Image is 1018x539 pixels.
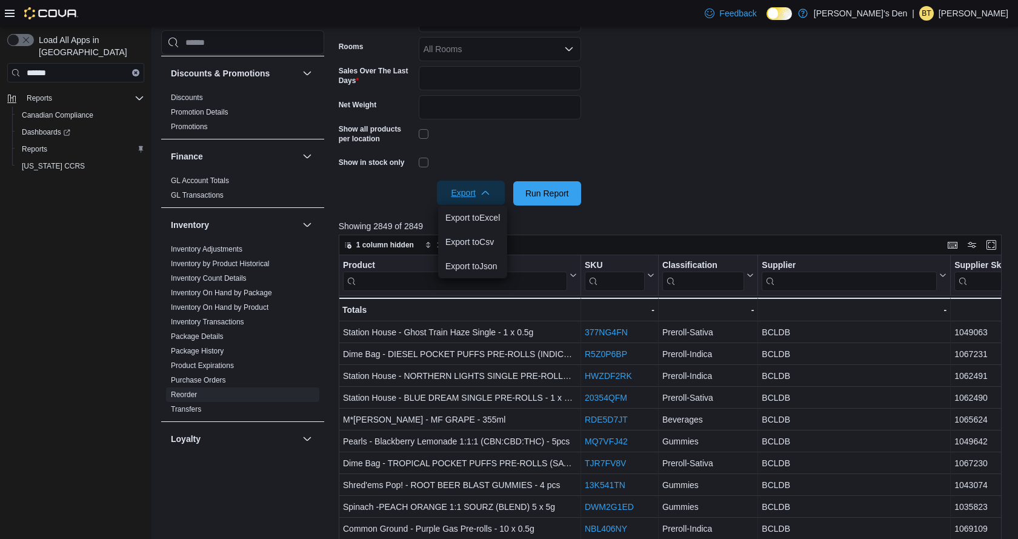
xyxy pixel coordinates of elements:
button: Finance [171,150,298,162]
a: Promotions [171,122,208,131]
a: Inventory Transactions [171,318,244,326]
a: Package History [171,347,224,355]
span: BT [922,6,931,21]
span: Canadian Compliance [22,110,93,120]
span: Export to Excel [445,213,500,223]
a: Inventory Adjustments [171,245,242,253]
span: Discounts [171,93,203,102]
p: Showing 2849 of 2849 [339,220,1008,232]
div: Discounts & Promotions [161,90,324,139]
div: M*[PERSON_NAME] - MF GRAPE - 355ml [343,413,577,427]
a: Reports [17,142,52,156]
div: Inventory [161,242,324,421]
button: Clear input [132,69,139,76]
div: Totals [342,303,577,317]
div: Loyalty [161,456,324,490]
button: Supplier [762,260,946,291]
span: 1 column hidden [356,240,414,250]
a: Inventory On Hand by Package [171,289,272,297]
span: GL Account Totals [171,176,229,186]
span: Feedback [719,7,756,19]
span: Export to Csv [445,237,500,247]
button: Export toExcel [438,206,507,230]
button: SKU [585,260,654,291]
h3: Discounts & Promotions [171,67,270,79]
div: BCLDB [762,457,946,471]
span: Package Details [171,332,224,341]
label: Net Weight [339,100,376,110]
a: DWM2G1ED [585,503,634,512]
span: Run Report [525,187,569,199]
a: Reorder [171,390,197,399]
div: Supplier [762,260,937,272]
button: Run Report [513,181,581,206]
button: [US_STATE] CCRS [12,158,149,175]
span: Load All Apps in [GEOGRAPHIC_DATA] [34,34,144,58]
p: | [912,6,914,21]
button: 1 field sorted [420,238,487,252]
button: Export toCsv [438,230,507,254]
span: Inventory Count Details [171,273,247,283]
div: Pearls - Blackberry Lemonade 1:1:1 (CBN:CBD:THC) - 5pcs [343,435,577,449]
div: BCLDB [762,413,946,427]
span: Inventory Transactions [171,317,244,327]
span: Washington CCRS [17,159,144,173]
div: Common Ground - Purple Gas Pre-rolls - 10 x 0.5g [343,522,577,537]
span: Dashboards [17,125,144,139]
div: Brittany Thomas [919,6,934,21]
a: RDE5D7JT [585,415,628,425]
nav: Complex example [7,85,144,206]
div: Preroll-Indica [662,369,754,384]
a: NBL406NY [585,524,627,534]
button: Product [343,260,577,291]
button: Discounts & Promotions [300,66,314,81]
p: [PERSON_NAME]'s Den [814,6,907,21]
button: Canadian Compliance [12,107,149,124]
a: Canadian Compliance [17,108,98,122]
span: Loyalty Adjustments [171,458,236,468]
a: Dashboards [17,125,75,139]
div: Preroll-Sativa [662,326,754,340]
button: Reports [2,90,149,107]
a: Inventory On Hand by Product [171,303,268,312]
a: 20354QFM [585,393,627,403]
a: GL Transactions [171,191,224,199]
span: Dashboards [22,127,70,137]
div: BCLDB [762,435,946,449]
span: Export to Json [445,261,500,271]
div: BCLDB [762,522,946,537]
div: Spinach -PEACH ORANGE 1:1 SOURZ (BLEND) 5 x 5g [343,500,577,515]
button: Display options [965,238,979,252]
span: GL Transactions [171,190,224,200]
label: Rooms [339,42,364,52]
span: Package History [171,346,224,356]
a: Promotion Details [171,108,228,116]
button: Export toJson [438,254,507,278]
div: Preroll-Sativa [662,457,754,471]
button: Inventory [171,219,298,231]
div: Station House - BLUE DREAM SINGLE PRE-ROLLS - 1 x 0.5g [343,391,577,406]
button: Finance [300,149,314,164]
div: Preroll-Indica [662,522,754,537]
button: Loyalty [300,432,314,446]
a: Product Expirations [171,361,234,370]
div: - [585,303,654,317]
div: Shred'ems Pop! - ROOT BEER BLAST GUMMIES - 4 pcs [343,478,577,493]
div: Preroll-Indica [662,347,754,362]
a: Inventory Count Details [171,274,247,283]
span: Product Expirations [171,361,234,370]
div: Station House - Ghost Train Haze Single - 1 x 0.5g [343,326,577,340]
h3: Finance [171,150,203,162]
input: Dark Mode [767,7,792,20]
div: Gummies [662,500,754,515]
div: Dime Bag - TROPICAL POCKET PUFFS PRE-ROLLS (SATIVA BLEND) - 4 x 0.5g [343,457,577,471]
a: Feedback [700,1,761,25]
button: Enter fullscreen [984,238,999,252]
a: Inventory by Product Historical [171,259,270,268]
div: BCLDB [762,369,946,384]
div: Product [343,260,567,291]
div: BCLDB [762,478,946,493]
